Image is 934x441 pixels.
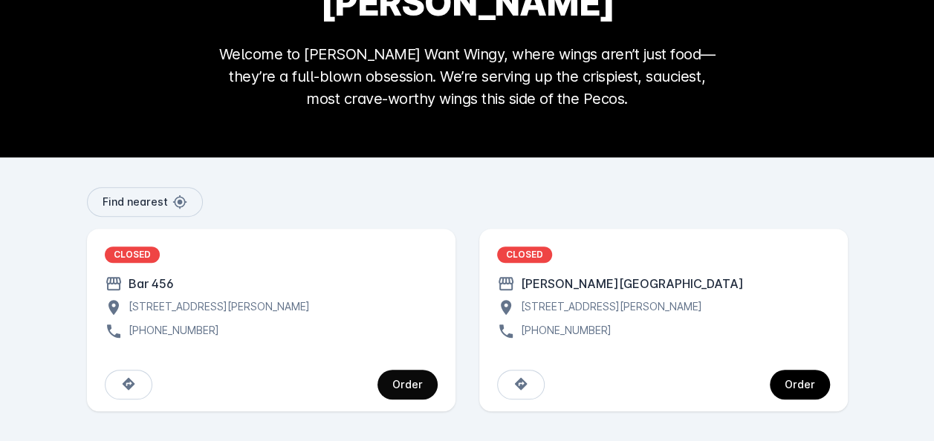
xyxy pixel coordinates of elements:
div: [PHONE_NUMBER] [123,322,219,340]
span: Find nearest [103,197,168,207]
div: CLOSED [497,246,552,263]
button: continue [377,370,438,399]
div: Order [785,379,815,390]
div: Bar 456 [123,275,174,293]
div: [PHONE_NUMBER] [515,322,612,340]
div: CLOSED [105,246,160,263]
div: [STREET_ADDRESS][PERSON_NAME] [515,298,702,316]
div: Order [392,379,423,390]
button: continue [770,370,830,399]
div: [PERSON_NAME][GEOGRAPHIC_DATA] [515,275,744,293]
div: [STREET_ADDRESS][PERSON_NAME] [123,298,310,316]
